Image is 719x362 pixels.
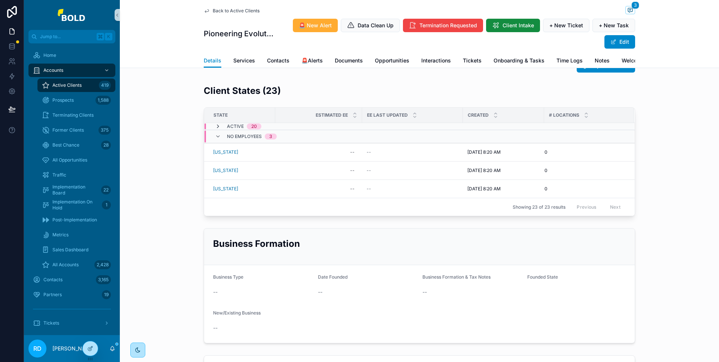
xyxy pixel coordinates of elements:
[37,79,115,92] a: Active Clients419
[494,54,544,69] a: Onboarding & Tasks
[204,28,273,39] h1: Pioneering Evolution
[213,149,238,155] a: [US_STATE]
[350,149,355,155] div: --
[463,57,482,64] span: Tickets
[37,183,115,197] a: Implementation Board22
[422,288,427,296] span: --
[486,19,540,32] button: Client Intake
[102,290,111,299] div: 19
[99,81,111,90] div: 419
[280,183,358,195] a: --
[595,54,610,69] a: Notes
[52,345,95,352] p: [PERSON_NAME]
[37,123,115,137] a: Former Clients375
[28,49,115,62] a: Home
[95,96,111,105] div: 1,588
[467,149,501,155] span: [DATE] 8:20 AM
[213,186,271,192] a: [US_STATE]
[280,165,358,177] a: --
[293,19,338,32] button: 🚨 New Alert
[625,6,635,15] button: 3
[301,57,323,64] span: 🚨Alerts
[52,247,88,253] span: Sales Dashboard
[213,288,218,296] span: --
[595,57,610,64] span: Notes
[269,134,272,139] div: 3
[52,127,84,133] span: Former Clients
[37,213,115,227] a: Post-Implementation
[213,112,228,118] span: State
[37,198,115,212] a: Implementation On Hold1
[341,19,400,32] button: Data Clean Up
[96,275,111,284] div: 3,165
[233,54,255,69] a: Services
[43,52,56,58] span: Home
[213,168,238,174] span: [US_STATE]
[604,35,635,49] button: Edit
[556,57,583,64] span: Time Logs
[213,8,260,14] span: Back to Active Clients
[28,288,115,301] a: Partners19
[37,228,115,242] a: Metrics
[213,274,243,280] span: Business Type
[463,54,482,69] a: Tickets
[367,149,371,155] span: --
[98,126,111,135] div: 375
[94,260,111,269] div: 2,428
[52,97,74,103] span: Prospects
[52,112,94,118] span: Terminating Clients
[299,22,332,29] span: 🚨 New Alert
[43,320,59,326] span: Tickets
[213,168,271,174] a: [US_STATE]
[527,274,558,280] span: Founded State
[467,186,501,192] span: [DATE] 8:20 AM
[52,82,82,88] span: Active Clients
[52,172,66,178] span: Traffic
[52,184,98,196] span: Implementation Board
[367,149,458,155] a: --
[280,146,358,158] a: --
[622,54,644,69] a: Welcome
[43,292,62,298] span: Partners
[52,157,87,163] span: All Opportunities
[28,273,115,286] a: Contacts3,165
[204,54,221,68] a: Details
[213,324,218,332] span: --
[204,8,260,14] a: Back to Active Clients
[101,141,111,150] div: 28
[37,243,115,257] a: Sales Dashboard
[350,186,355,192] div: --
[543,19,589,32] button: + New Ticket
[52,262,79,268] span: All Accounts
[213,237,626,250] h2: Business Formation
[544,168,625,174] a: 0
[227,123,244,129] span: Active
[544,186,625,192] a: 0
[494,57,544,64] span: Onboarding & Tasks
[52,142,79,148] span: Best Chance
[544,149,625,155] a: 0
[37,153,115,167] a: All Opportunities
[544,168,547,174] span: 0
[403,19,483,32] button: Termination Requested
[375,57,409,64] span: Opportunities
[335,54,363,69] a: Documents
[28,64,115,77] a: Accounts
[213,186,238,192] a: [US_STATE]
[468,112,489,118] span: Created
[301,54,323,69] a: 🚨Alerts
[419,22,477,29] span: Termination Requested
[316,112,348,118] span: ESTIMATED EE
[421,57,451,64] span: Interactions
[622,57,644,64] span: Welcome
[28,316,115,330] a: Tickets
[106,34,112,40] span: K
[213,149,271,155] a: [US_STATE]
[335,57,363,64] span: Documents
[204,85,281,97] h2: Client States (23)
[592,19,635,32] button: + New Task
[24,43,120,335] div: scrollable content
[267,54,289,69] a: Contacts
